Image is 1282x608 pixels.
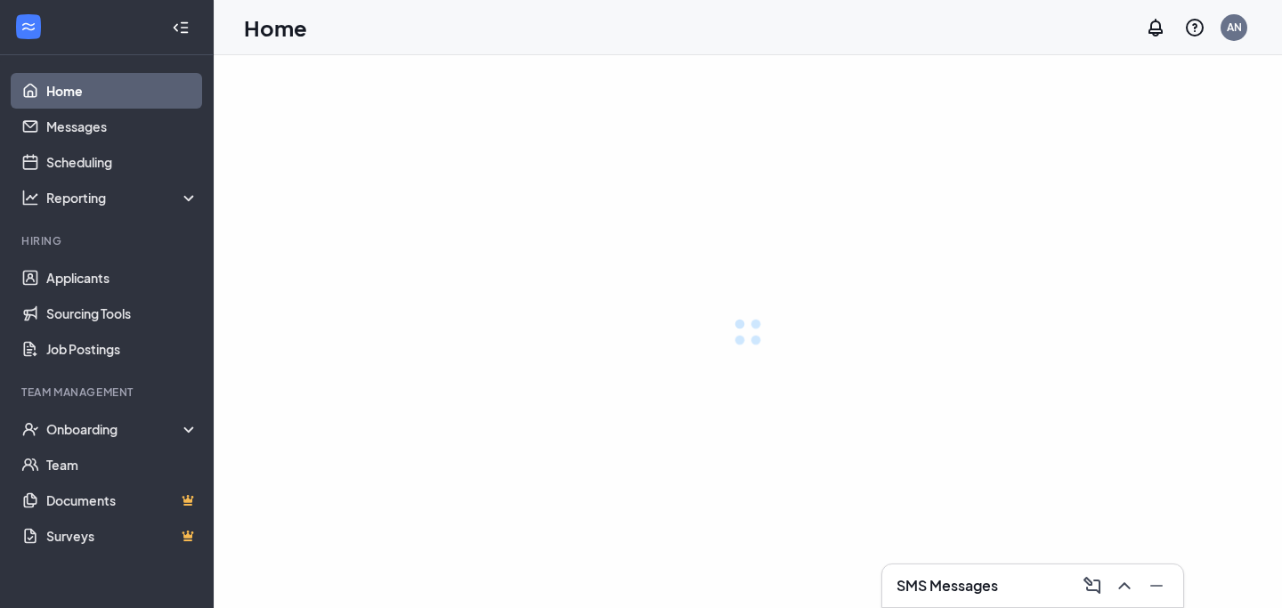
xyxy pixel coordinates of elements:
div: AN [1227,20,1242,35]
div: Reporting [46,189,199,207]
svg: ComposeMessage [1082,575,1103,596]
a: Job Postings [46,331,199,367]
svg: Collapse [172,19,190,36]
h3: SMS Messages [897,576,998,596]
a: DocumentsCrown [46,482,199,518]
div: Onboarding [46,420,199,438]
svg: Analysis [21,189,39,207]
a: Scheduling [46,144,199,180]
svg: ChevronUp [1114,575,1135,596]
h1: Home [244,12,307,43]
a: Team [46,447,199,482]
div: Hiring [21,233,195,248]
button: Minimize [1140,572,1169,600]
a: Sourcing Tools [46,296,199,331]
button: ComposeMessage [1076,572,1105,600]
a: SurveysCrown [46,518,199,554]
div: Team Management [21,385,195,400]
svg: UserCheck [21,420,39,438]
a: Home [46,73,199,109]
svg: WorkstreamLogo [20,18,37,36]
svg: Notifications [1145,17,1166,38]
a: Messages [46,109,199,144]
button: ChevronUp [1108,572,1137,600]
a: Applicants [46,260,199,296]
svg: QuestionInfo [1184,17,1205,38]
svg: Minimize [1146,575,1167,596]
